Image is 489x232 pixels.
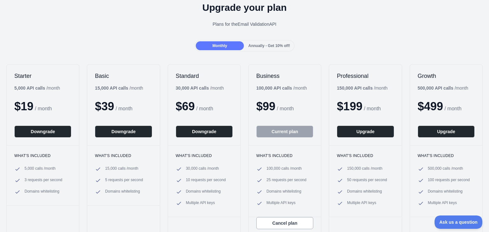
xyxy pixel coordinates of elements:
[418,85,453,91] b: 500,000 API calls
[337,85,387,91] div: / month
[176,72,233,80] h2: Standard
[176,85,209,91] b: 30,000 API calls
[256,85,292,91] b: 100,000 API calls
[256,85,307,91] div: / month
[337,85,372,91] b: 150,000 API calls
[418,72,475,80] h2: Growth
[256,72,313,80] h2: Business
[435,215,483,229] iframe: Toggle Customer Support
[176,85,224,91] div: / month
[337,72,394,80] h2: Professional
[418,85,468,91] div: / month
